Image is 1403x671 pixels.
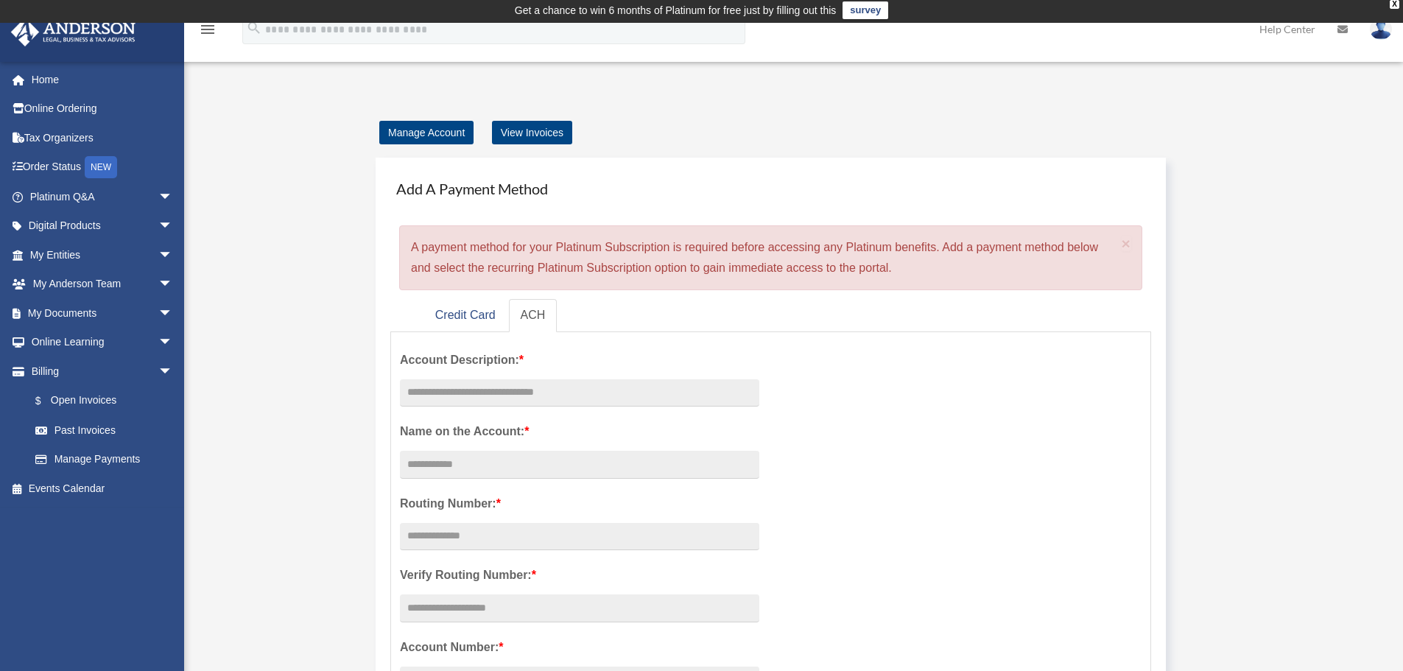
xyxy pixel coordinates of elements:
[492,121,572,144] a: View Invoices
[10,152,195,183] a: Order StatusNEW
[158,298,188,329] span: arrow_drop_down
[400,421,759,442] label: Name on the Account:
[515,1,837,19] div: Get a chance to win 6 months of Platinum for free just by filling out this
[10,240,195,270] a: My Entitiesarrow_drop_down
[379,121,474,144] a: Manage Account
[10,270,195,299] a: My Anderson Teamarrow_drop_down
[843,1,888,19] a: survey
[158,328,188,358] span: arrow_drop_down
[158,211,188,242] span: arrow_drop_down
[423,299,507,332] a: Credit Card
[1370,18,1392,40] img: User Pic
[43,392,51,410] span: $
[199,21,217,38] i: menu
[10,65,195,94] a: Home
[10,474,195,503] a: Events Calendar
[10,356,195,386] a: Billingarrow_drop_down
[7,18,140,46] img: Anderson Advisors Platinum Portal
[199,26,217,38] a: menu
[158,270,188,300] span: arrow_drop_down
[400,350,759,370] label: Account Description:
[21,415,195,445] a: Past Invoices
[10,328,195,357] a: Online Learningarrow_drop_down
[1122,235,1131,252] span: ×
[10,94,195,124] a: Online Ordering
[1122,236,1131,251] button: Close
[158,240,188,270] span: arrow_drop_down
[10,298,195,328] a: My Documentsarrow_drop_down
[509,299,558,332] a: ACH
[85,156,117,178] div: NEW
[400,637,759,658] label: Account Number:
[400,565,759,586] label: Verify Routing Number:
[246,20,262,36] i: search
[10,211,195,241] a: Digital Productsarrow_drop_down
[10,182,195,211] a: Platinum Q&Aarrow_drop_down
[21,386,195,416] a: $Open Invoices
[158,356,188,387] span: arrow_drop_down
[21,445,188,474] a: Manage Payments
[399,225,1142,290] div: A payment method for your Platinum Subscription is required before accessing any Platinum benefit...
[158,182,188,212] span: arrow_drop_down
[390,172,1151,205] h4: Add A Payment Method
[10,123,195,152] a: Tax Organizers
[400,493,759,514] label: Routing Number:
